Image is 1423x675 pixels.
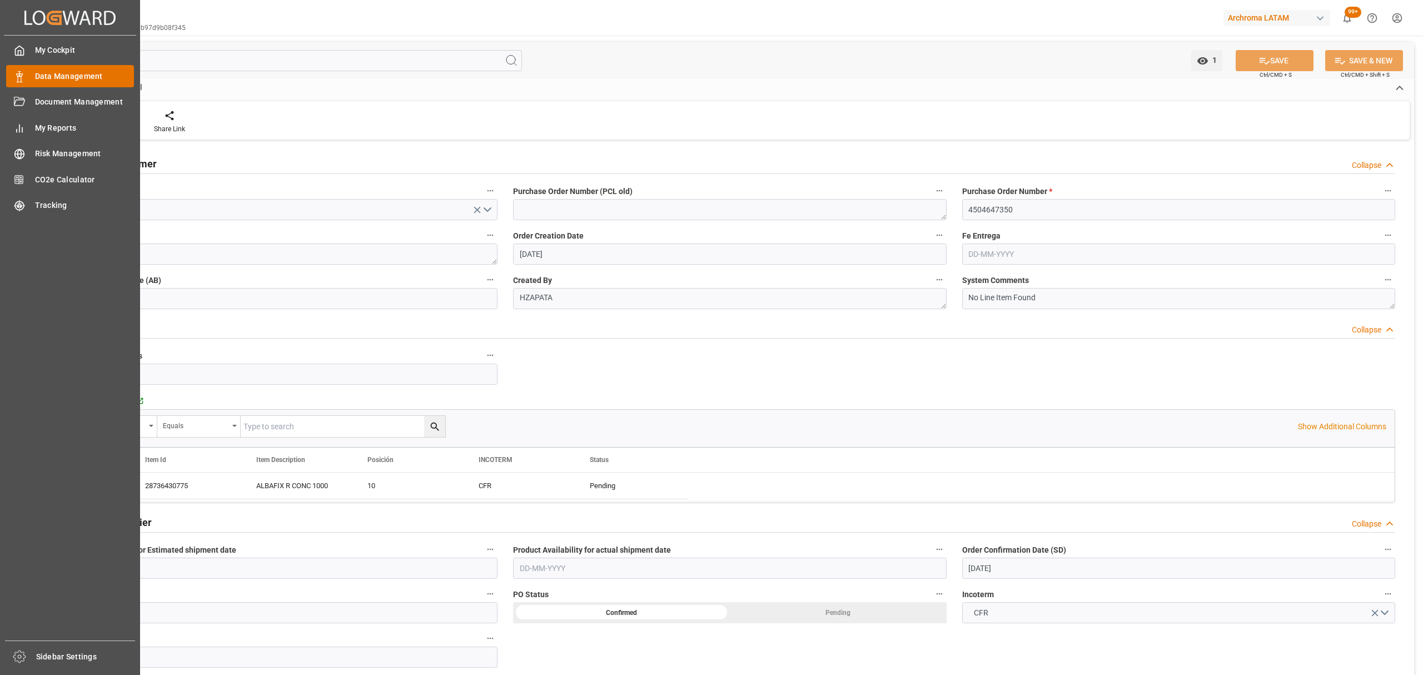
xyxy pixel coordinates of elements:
[163,418,228,431] div: Equals
[1223,10,1330,26] div: Archroma LATAM
[1381,542,1395,557] button: Order Confirmation Date (SD)
[962,544,1066,556] span: Order Confirmation Date (SD)
[962,558,1395,579] input: DD-MM-YYYY
[35,71,135,82] span: Data Management
[64,544,236,556] span: Product Availability for Estimated shipment date
[513,558,946,579] input: DD-MM-YYYY
[51,50,522,71] input: Search Fields
[35,44,135,56] span: My Cockpit
[962,602,1395,623] button: open menu
[6,195,134,216] a: Tracking
[64,199,497,220] button: open menu
[6,65,134,87] a: Data Management
[1352,160,1381,171] div: Collapse
[513,186,633,197] span: Purchase Order Number (PCL old)
[513,589,549,600] span: PO Status
[513,244,946,265] input: DD-MM-YYYY
[243,473,354,499] div: ALBAFIX R CONC 1000
[35,96,135,108] span: Document Management
[6,117,134,138] a: My Reports
[590,456,609,464] span: Status
[1191,50,1222,71] button: open menu
[932,587,947,601] button: PO Status
[35,200,135,211] span: Tracking
[145,456,166,464] span: Item Id
[132,473,688,499] div: Press SPACE to select this row.
[576,473,688,499] div: Pending
[1352,324,1381,336] div: Collapse
[64,288,497,309] input: DD-MM-YYYY
[132,473,243,499] div: 28736430775
[1360,6,1385,31] button: Help Center
[64,558,497,579] input: DD-MM-YYYY
[1381,228,1395,242] button: Fe Entrega
[1341,71,1390,79] span: Ctrl/CMD + Shift + S
[962,275,1029,286] span: System Comments
[35,148,135,160] span: Risk Management
[962,589,994,600] span: Incoterm
[513,288,946,309] textarea: HZAPATA
[1381,587,1395,601] button: Incoterm
[1381,183,1395,198] button: Purchase Order Number *
[483,272,497,287] button: Required Product date (AB)
[36,651,136,663] span: Sidebar Settings
[367,473,452,499] div: 10
[479,456,513,464] span: INCOTERM
[6,168,134,190] a: CO2e Calculator
[35,122,135,134] span: My Reports
[932,183,947,198] button: Purchase Order Number (PCL old)
[932,272,947,287] button: Created By
[513,602,730,623] div: Confirmed
[256,456,305,464] span: Item Description
[730,602,947,623] div: Pending
[6,91,134,113] a: Document Management
[483,587,497,601] button: Req Arrival Date (AD)
[6,39,134,61] a: My Cockpit
[1260,71,1292,79] span: Ctrl/CMD + S
[483,228,497,242] button: Material Description
[367,456,394,464] span: Posición
[1381,272,1395,287] button: System Comments
[962,288,1395,309] textarea: No Line Item Found
[64,602,497,623] input: DD-MM-YYYY
[962,230,1001,242] span: Fe Entrega
[483,631,497,646] button: Center ID
[424,416,445,437] button: search button
[1236,50,1313,71] button: SAVE
[483,348,497,363] button: Total No of Line Items
[932,542,947,557] button: Product Availability for actual shipment date
[513,544,671,556] span: Product Availability for actual shipment date
[962,244,1395,265] input: DD-MM-YYYY
[483,183,497,198] button: Status
[483,542,497,557] button: Product Availability for Estimated shipment date
[6,143,134,165] a: Risk Management
[1208,56,1217,64] span: 1
[479,473,563,499] div: CFR
[1335,6,1360,31] button: show 100 new notifications
[513,230,584,242] span: Order Creation Date
[1345,7,1361,18] span: 99+
[962,186,1052,197] span: Purchase Order Number
[241,416,445,437] input: Type to search
[513,275,552,286] span: Created By
[1223,7,1335,28] button: Archroma LATAM
[157,416,241,437] button: open menu
[1298,421,1386,433] p: Show Additional Columns
[1325,50,1403,71] button: SAVE & NEW
[35,174,135,186] span: CO2e Calculator
[932,228,947,242] button: Order Creation Date
[968,607,994,619] span: CFR
[1352,518,1381,530] div: Collapse
[154,124,185,134] div: Share Link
